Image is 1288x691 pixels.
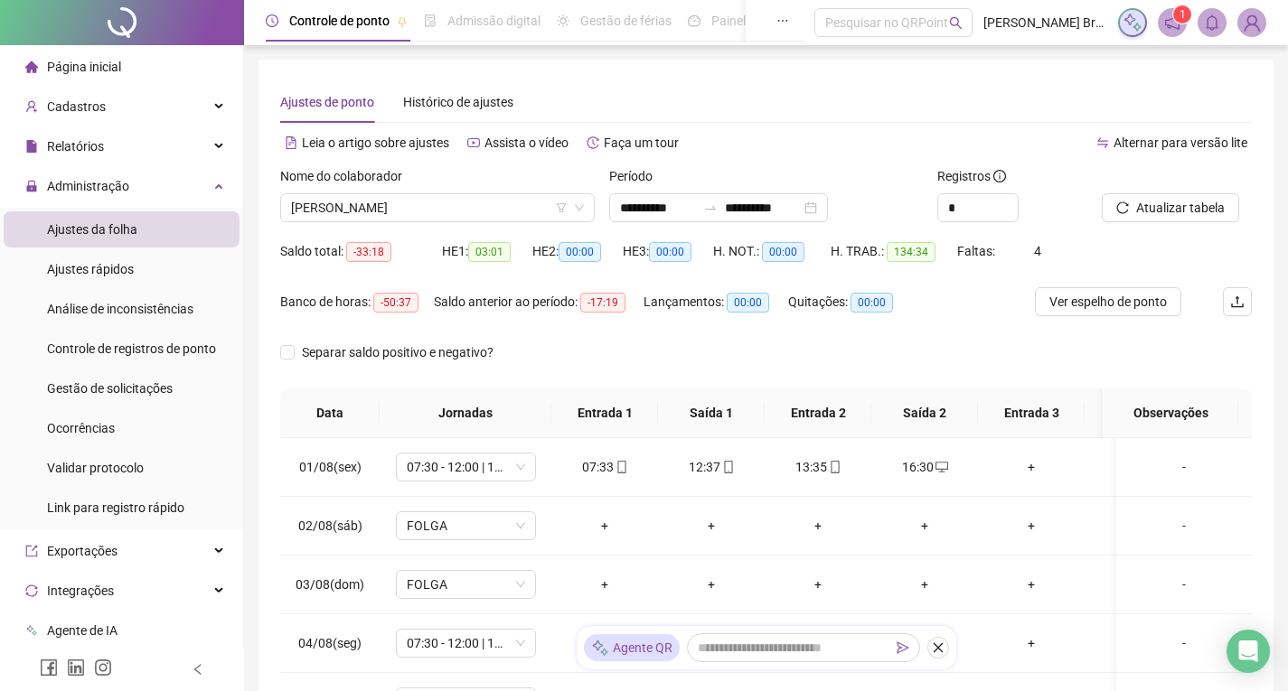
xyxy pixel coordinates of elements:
div: H. TRAB.: [831,241,957,262]
span: search [949,16,963,30]
div: Saldo total: [280,241,442,262]
span: 01/08(sex) [299,460,362,474]
th: Entrada 3 [978,388,1085,438]
span: to [703,201,718,215]
span: mobile [827,461,841,473]
span: Cadastros [47,99,106,114]
label: Nome do colaborador [280,166,414,186]
img: sparkle-icon.fc2bf0ac1784a2077858766a79e2daf3.svg [591,639,609,658]
img: 90128 [1238,9,1265,36]
span: Administração [47,179,129,193]
div: 16:30 [886,457,964,477]
span: Exportações [47,544,118,558]
span: Controle de ponto [289,14,390,28]
div: 07:33 [566,457,644,477]
div: + [779,574,857,594]
span: Integrações [47,584,114,598]
span: 04/08(seg) [298,636,362,650]
span: home [25,61,38,73]
span: 00:00 [727,293,769,313]
span: -50:37 [373,293,418,313]
div: + [1099,633,1177,653]
span: Faça um tour [604,135,679,150]
span: Ajustes de ponto [280,95,374,109]
div: + [1099,516,1177,536]
span: ellipsis [776,14,789,27]
th: Saída 1 [658,388,765,438]
label: Período [609,166,664,186]
span: [PERSON_NAME] Braga Informática Ltda [983,13,1107,33]
div: + [1099,457,1177,477]
div: HE 2: [532,241,623,262]
span: close [932,641,945,654]
span: 07:30 - 12:00 | 13:00 - 16:30 [407,453,525,481]
span: pushpin [397,16,408,27]
div: + [566,574,644,594]
span: Assista o vídeo [484,135,569,150]
div: + [992,633,1070,653]
span: facebook [40,658,58,677]
span: Faltas: [957,244,998,258]
span: FOLGA [407,512,525,539]
div: 13:35 [779,457,857,477]
div: + [779,516,857,536]
span: mobile [614,461,628,473]
span: send [897,641,909,654]
div: Saldo anterior ao período: [434,292,644,313]
span: swap-right [703,201,718,215]
span: 03:01 [468,242,511,262]
span: FOLGA [407,571,525,598]
img: sparkle-icon.fc2bf0ac1784a2077858766a79e2daf3.svg [1123,13,1142,33]
span: Análise de inconsistências [47,302,193,316]
span: 1 [1180,8,1186,21]
span: Relatórios [47,139,104,154]
span: sun [557,14,569,27]
span: 07:30 - 12:00 | 13:00 - 16:30 [407,630,525,657]
span: Agente de IA [47,623,118,638]
div: H. NOT.: [713,241,831,262]
div: + [672,574,750,594]
span: sync [25,584,38,597]
span: Separar saldo positivo e negativo? [295,342,501,362]
span: info-circle [993,170,1006,182]
span: Ajustes da folha [47,222,137,237]
th: Observações [1103,388,1238,438]
span: Gestão de férias [580,14,672,28]
span: lock [25,180,38,192]
div: Open Intercom Messenger [1227,630,1270,673]
span: user-add [25,100,38,113]
span: Registros [937,166,1006,186]
div: - [1131,457,1237,477]
span: linkedin [67,658,85,677]
div: - [1131,633,1237,653]
div: HE 3: [623,241,713,262]
span: -33:18 [346,242,391,262]
div: 12:37 [672,457,750,477]
span: 03/08(dom) [296,577,364,592]
div: + [886,574,964,594]
div: + [992,457,1070,477]
span: export [25,545,38,557]
span: upload [1230,294,1245,309]
span: Admissão digital [447,14,541,28]
span: down [574,202,585,213]
span: -17:19 [580,293,625,313]
th: Entrada 2 [765,388,871,438]
span: youtube [467,136,480,149]
span: clock-circle [266,14,278,27]
div: Lançamentos: [644,292,788,313]
div: + [992,574,1070,594]
div: + [1099,574,1177,594]
span: EZEQUIEL REIS DE OLIVEIRA [291,194,584,221]
span: Histórico de ajustes [403,95,513,109]
span: filter [556,202,567,213]
span: 00:00 [559,242,601,262]
span: mobile [720,461,735,473]
div: Banco de horas: [280,292,434,313]
button: Atualizar tabela [1102,193,1239,222]
span: 00:00 [851,293,893,313]
span: reload [1116,201,1129,214]
div: + [672,516,750,536]
span: Validar protocolo [47,461,144,475]
span: Atualizar tabela [1136,198,1225,218]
